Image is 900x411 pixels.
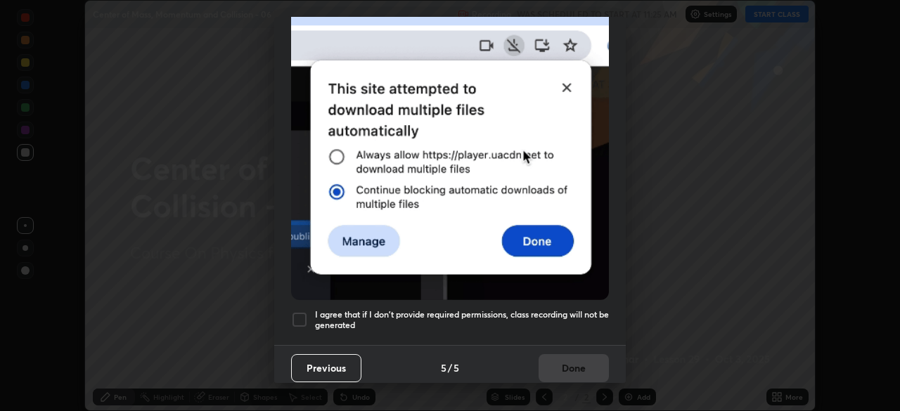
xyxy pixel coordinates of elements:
button: Previous [291,354,361,382]
h4: 5 [454,360,459,375]
h4: 5 [441,360,446,375]
h4: / [448,360,452,375]
h5: I agree that if I don't provide required permissions, class recording will not be generated [315,309,609,331]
